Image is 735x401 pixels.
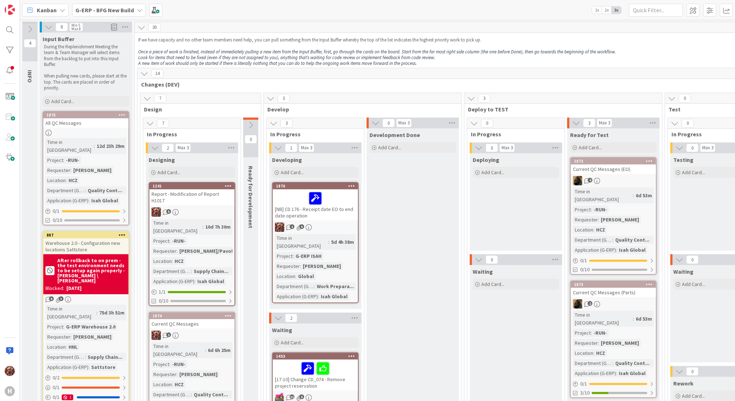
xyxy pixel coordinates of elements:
div: Isah Global [617,246,647,254]
span: : [66,343,67,351]
span: In Progress [471,131,556,138]
span: : [169,237,170,245]
div: Project [573,206,591,213]
div: 1875 [43,112,128,118]
span: Waiting [272,326,292,334]
div: Sattstore [89,363,117,371]
span: 0 [686,144,699,152]
span: Waiting [473,268,493,275]
div: Requester [45,166,70,174]
div: 0/2 [43,373,128,382]
span: : [172,380,173,388]
span: 3 [583,119,595,127]
div: Location [152,380,172,388]
div: Time in [GEOGRAPHIC_DATA] [45,305,96,321]
span: 3 [277,94,290,103]
span: Develop [267,106,452,113]
div: Department (G-ERP) [573,236,612,244]
div: All QC Messages [43,118,128,128]
span: Add Card... [481,281,504,287]
span: 0 [382,119,395,127]
b: After rollback to on prem - the test environment needs to be setup again properly - [PERSON_NAME]... [57,258,126,283]
div: Isah Global [319,292,349,300]
div: Max 3 [398,121,410,125]
div: 6d 53m [634,191,654,199]
span: Add Card... [579,144,602,151]
div: [PERSON_NAME] [301,262,343,270]
span: : [616,246,617,254]
span: 0 [686,367,699,376]
span: 1x [592,6,602,14]
span: Designing [149,156,175,163]
div: Supply Chain... [86,353,124,361]
a: 1241Report - Modification of Report H1017JKTime in [GEOGRAPHIC_DATA]:10d 7h 30mProject:-RUN-Reque... [149,182,235,306]
span: Rework [673,380,694,387]
div: -RUN- [64,156,81,164]
div: Time in [GEOGRAPHIC_DATA] [45,138,94,154]
div: H [5,386,15,396]
div: Blocked: [45,285,64,292]
div: Isah Global [89,197,120,204]
span: Kanban [37,6,57,14]
div: Project [573,329,591,337]
div: 6d 6h 25m [206,346,232,354]
span: : [300,262,301,270]
img: JK [152,207,161,217]
div: Max 3 [599,121,610,125]
a: 1872Current QC Messages (EO)NDTime in [GEOGRAPHIC_DATA]:6d 53mProject:-RUN-Requester:[PERSON_NAME... [570,157,657,275]
div: [DATE] [66,285,82,292]
div: Requester [152,370,176,378]
span: 0 [682,119,694,128]
div: 1453[17-10] Change CD_074 - Remove project reservation [273,353,358,391]
div: 1872 [571,158,656,164]
div: Location [45,343,66,351]
span: 1 [166,332,171,337]
span: : [88,363,89,371]
span: : [598,216,599,224]
span: : [70,166,71,174]
div: Requester [152,247,176,255]
div: Requester [275,262,300,270]
div: 5d 4h 38m [329,238,356,246]
span: 6 [49,296,54,301]
div: 1874Current QC Messages [149,313,235,329]
img: JK [5,366,15,376]
div: 1874 [149,313,235,319]
div: Location [573,349,593,357]
div: Min 5 [71,23,80,27]
div: 1453 [276,354,358,359]
div: ND [571,299,656,309]
div: Location [275,272,295,280]
div: 887 [47,233,128,238]
span: : [598,339,599,347]
span: : [612,359,613,367]
div: JK [273,222,358,232]
span: : [612,236,613,244]
div: [PERSON_NAME] [599,339,641,347]
div: G-ERP ISAH [294,252,323,260]
div: Global [296,272,316,280]
div: Application (G-ERP) [45,197,88,204]
span: 0 [486,144,498,152]
div: 1873 [571,281,656,288]
div: 887Warehouse 2.0 - Configuration new locations Sattstore [43,232,128,254]
span: 5 [299,395,304,399]
span: 5 [299,224,304,229]
span: 0/10 [53,216,62,224]
span: Add Card... [51,98,74,105]
span: : [293,252,294,260]
a: 1875All QC MessagesTime in [GEOGRAPHIC_DATA]:12d 23h 29mProject:-RUN-Requester:[PERSON_NAME]Locat... [43,111,129,225]
div: 1873 [574,282,656,287]
span: Add Card... [481,169,504,176]
div: 1876 [276,184,358,189]
div: HCZ [173,257,185,265]
span: Add Card... [157,169,180,176]
span: 3x [612,6,621,14]
div: JK [149,207,235,217]
div: Time in [GEOGRAPHIC_DATA] [573,188,633,203]
div: [PERSON_NAME] [71,166,113,174]
div: Warehouse 2.0 - Configuration new locations Sattstore [43,238,128,254]
div: Project [152,237,169,245]
div: 1241 [153,184,235,189]
div: 1453 [273,353,358,360]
